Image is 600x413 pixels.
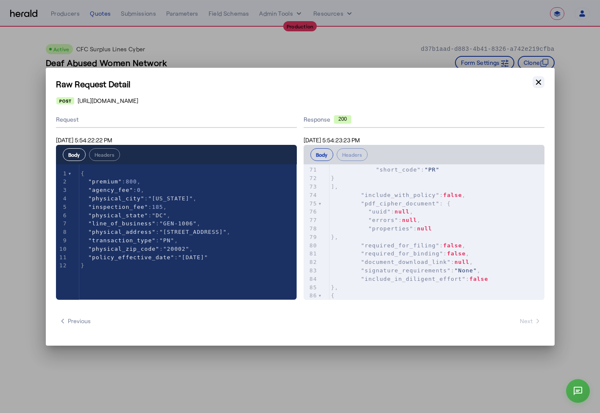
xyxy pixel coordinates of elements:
[81,212,171,219] span: : ,
[56,211,68,220] div: 6
[331,225,432,232] span: :
[56,136,112,144] span: [DATE] 5:54:22:22 PM
[81,246,193,252] span: : ,
[81,195,197,202] span: : ,
[88,195,144,202] span: "physical_city"
[304,275,318,283] div: 84
[56,261,68,270] div: 12
[424,166,439,173] span: "PR"
[56,177,68,186] div: 2
[56,253,68,262] div: 11
[56,228,68,236] div: 8
[56,245,68,253] div: 10
[331,284,339,291] span: },
[81,262,85,269] span: }
[361,276,466,282] span: "include_in_diligent_effort"
[81,237,179,244] span: : ,
[331,183,339,190] span: ],
[304,200,318,208] div: 75
[88,204,148,210] span: "inspection_fee"
[56,78,544,90] h1: Raw Request Detail
[304,225,318,233] div: 78
[520,317,541,325] span: Next
[152,212,167,219] span: "DC"
[331,242,466,249] span: : ,
[81,187,145,193] span: : ,
[159,237,174,244] span: "PN"
[331,250,470,257] span: : ,
[376,166,421,173] span: "short_code"
[331,217,421,223] span: : ,
[304,241,318,250] div: 80
[361,250,443,257] span: "required_for_binding"
[310,148,333,161] button: Body
[368,225,413,232] span: "properties"
[137,187,141,193] span: 0
[331,175,335,181] span: }
[304,191,318,200] div: 74
[304,249,318,258] div: 81
[304,166,318,174] div: 71
[88,254,174,261] span: "policy_effective_date"
[304,258,318,266] div: 82
[304,115,544,124] div: Response
[56,236,68,245] div: 9
[152,204,163,210] span: 185
[59,317,91,325] span: Previous
[331,276,488,282] span: :
[443,192,462,198] span: false
[159,220,197,227] span: "GEN-1006"
[304,216,318,225] div: 77
[88,220,156,227] span: "line_of_business"
[516,313,544,329] button: Next
[455,259,469,265] span: null
[361,259,451,265] span: "document_download_link"
[361,200,439,207] span: "pdf_cipher_document"
[178,254,208,261] span: "[DATE]"
[304,136,360,144] span: [DATE] 5:54:23:23 PM
[81,204,167,210] span: : ,
[159,229,227,235] span: "[STREET_ADDRESS]"
[78,97,138,105] span: [URL][DOMAIN_NAME]
[417,225,432,232] span: null
[56,203,68,211] div: 5
[56,112,297,128] div: Request
[81,178,141,185] span: : ,
[469,276,488,282] span: false
[89,148,120,161] button: Headers
[361,267,451,274] span: "signature_requirements"
[56,313,94,329] button: Previous
[304,233,318,241] div: 79
[304,291,318,300] div: 86
[455,267,477,274] span: "None"
[361,242,439,249] span: "required_for_filing"
[368,217,399,223] span: "errors"
[443,242,462,249] span: false
[148,195,193,202] span: "[US_STATE]"
[304,183,318,191] div: 73
[395,208,410,215] span: null
[63,148,86,161] button: Body
[304,174,318,183] div: 72
[331,166,440,173] span: :
[304,266,318,275] div: 83
[88,229,156,235] span: "physical_address"
[88,178,122,185] span: "premium"
[331,234,339,240] span: },
[81,254,208,261] span: :
[304,283,318,292] div: 85
[56,219,68,228] div: 7
[447,250,466,257] span: false
[81,229,231,235] span: : ,
[88,187,133,193] span: "agency_fee"
[88,212,148,219] span: "physical_state"
[402,217,417,223] span: null
[56,194,68,203] div: 4
[331,267,481,274] span: : ,
[126,178,137,185] span: 800
[163,246,190,252] span: "20002"
[88,246,159,252] span: "physical_zip_code"
[368,208,391,215] span: "uuid"
[337,148,368,161] button: Headers
[56,169,68,178] div: 1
